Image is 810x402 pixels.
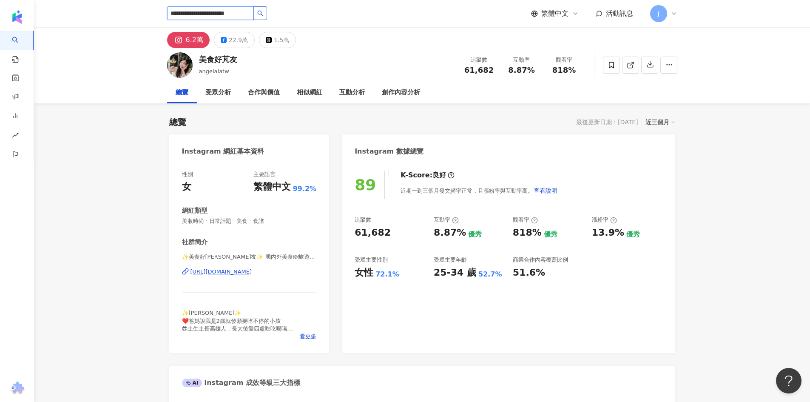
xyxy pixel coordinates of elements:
button: 1.5萬 [259,32,296,48]
div: 良好 [432,171,446,180]
div: 社群簡介 [182,238,207,247]
div: 主要語言 [253,171,276,178]
div: 受眾分析 [205,88,231,98]
img: logo icon [10,10,24,24]
div: 13.9% [592,226,624,239]
a: [URL][DOMAIN_NAME] [182,268,317,276]
span: 61,682 [464,66,494,74]
div: 89 [355,176,376,194]
span: 99.2% [293,184,317,194]
div: 25-34 歲 [434,266,476,279]
div: 總覽 [176,88,188,98]
div: 追蹤數 [463,56,495,64]
span: rise [12,127,19,146]
div: 受眾主要性別 [355,256,388,264]
div: Instagram 網紅基本資料 [182,147,264,156]
div: 72.1% [375,270,399,279]
div: 8.87% [434,226,466,239]
iframe: Help Scout Beacon - Open [776,368,801,393]
div: 22.9萬 [229,34,248,46]
div: 美食好芃友 [199,54,237,65]
div: 女 [182,180,191,194]
div: 觀看率 [513,216,538,224]
span: search [257,10,263,16]
img: KOL Avatar [167,52,193,78]
div: 1.5萬 [274,34,289,46]
span: 活動訊息 [606,9,633,17]
span: 818% [552,66,576,74]
span: J [657,9,659,18]
div: 最後更新日期：[DATE] [576,119,638,125]
button: 22.9萬 [214,32,255,48]
span: 繁體中文 [541,9,568,18]
div: 受眾主要年齡 [434,256,467,264]
button: 6.2萬 [167,32,210,48]
div: 51.6% [513,266,545,279]
div: 網紅類型 [182,206,207,215]
div: AI [182,379,202,387]
span: ✨[PERSON_NAME]✨ ❤️爸媽說我是2歲就發願要吃不停的小孩 😎土生土長高雄人，長大後愛四處吃吃喝喝 🥩餐酒館、日料、燒肉、小吃、義大利麵 ✈️也很常飛 🇯🇵 🇰🇷觀光採訪🤟 任何美食... [182,310,293,355]
div: 創作內容分析 [382,88,420,98]
div: 6.2萬 [186,34,203,46]
div: 互動分析 [339,88,365,98]
div: 女性 [355,266,373,279]
div: 性別 [182,171,193,178]
div: 818% [513,226,542,239]
div: 近三個月 [645,117,675,128]
div: Instagram 數據總覽 [355,147,423,156]
div: 近期一到三個月發文頻率正常，且漲粉率與互動率高。 [401,182,558,199]
div: 商業合作內容覆蓋比例 [513,256,568,264]
div: 相似網紅 [297,88,322,98]
div: K-Score : [401,171,455,180]
div: 61,682 [355,226,391,239]
span: angelalatw [199,68,229,74]
div: 繁體中文 [253,180,291,194]
span: 看更多 [300,333,316,340]
span: 美妝時尚 · 日常話題 · 美食 · 食譜 [182,217,317,225]
div: 優秀 [544,230,557,239]
div: 優秀 [468,230,482,239]
div: [URL][DOMAIN_NAME] [190,268,252,276]
div: 52.7% [478,270,502,279]
span: 查看說明 [534,187,557,194]
button: 查看說明 [533,182,558,199]
img: chrome extension [9,382,26,395]
div: Instagram 成效等級三大指標 [182,378,300,388]
span: 8.87% [508,66,534,74]
div: 總覽 [169,116,186,128]
div: 追蹤數 [355,216,371,224]
div: 互動率 [434,216,459,224]
div: 合作與價值 [248,88,280,98]
div: 觀看率 [548,56,580,64]
div: 漲粉率 [592,216,617,224]
a: search [12,31,29,64]
span: ✨美食好[PERSON_NAME]友✨ 國內外美食🍽旅遊✈️ | angelalatw [182,253,317,261]
div: 互動率 [506,56,538,64]
div: 優秀 [626,230,640,239]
